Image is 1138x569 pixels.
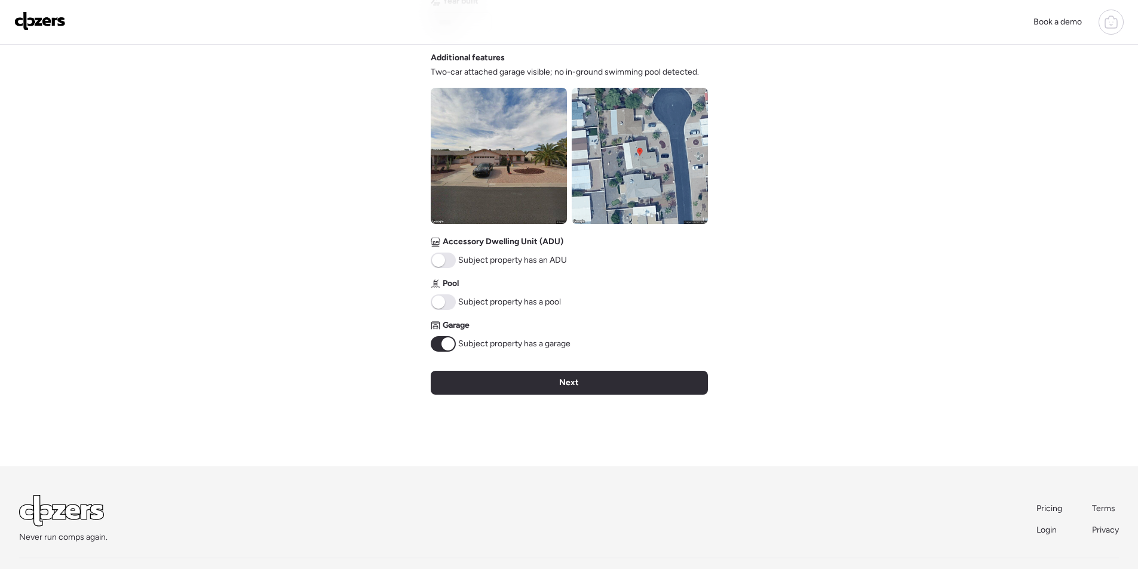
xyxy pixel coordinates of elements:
a: Pricing [1036,503,1063,515]
span: Pricing [1036,503,1062,513]
span: Garage [443,319,470,331]
a: Terms [1092,503,1119,515]
span: Book a demo [1033,17,1082,27]
span: Subject property has an ADU [458,254,567,266]
img: Logo Light [19,495,104,527]
span: Next [559,377,579,389]
span: Pool [443,278,459,290]
span: Privacy [1092,525,1119,535]
span: Two-car attached garage visible; no in-ground swimming pool detected. [431,66,699,78]
span: Subject property has a garage [458,338,570,350]
span: Subject property has a pool [458,296,561,308]
img: Logo [14,11,66,30]
span: Never run comps again. [19,531,108,543]
span: Terms [1092,503,1115,513]
a: Login [1036,524,1063,536]
span: Login [1036,525,1057,535]
span: Additional features [431,52,505,64]
a: Privacy [1092,524,1119,536]
span: Accessory Dwelling Unit (ADU) [443,236,563,248]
